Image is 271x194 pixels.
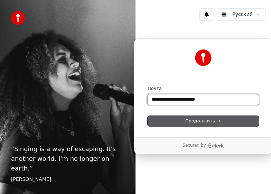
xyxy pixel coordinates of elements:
[11,11,25,25] img: youka
[148,116,259,126] button: Продолжить
[195,49,212,66] img: Youka
[148,85,162,92] label: Почта
[183,143,206,148] p: Secured by
[207,143,224,148] a: Clerk logo
[11,176,124,183] footer: [PERSON_NAME]
[185,118,222,124] span: Продолжить
[11,144,124,173] p: “ Singing is a way of escaping. It's another world. I'm no longer on earth. ”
